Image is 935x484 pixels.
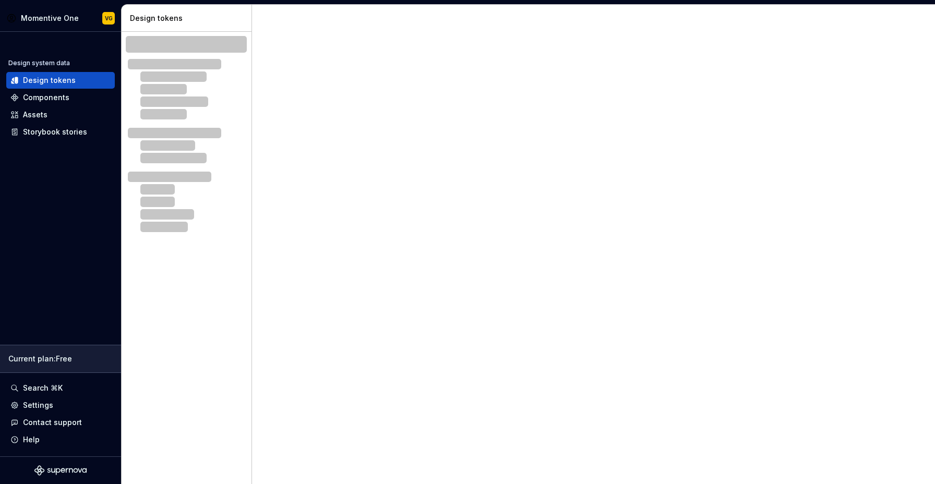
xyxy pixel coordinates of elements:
button: Search ⌘K [6,380,115,396]
div: VG [105,14,113,22]
button: Help [6,431,115,448]
a: Assets [6,106,115,123]
div: Help [23,434,40,445]
div: Design tokens [23,75,76,86]
a: Components [6,89,115,106]
div: Settings [23,400,53,410]
div: Design system data [8,59,70,67]
button: Contact support [6,414,115,431]
div: Storybook stories [23,127,87,137]
div: Search ⌘K [23,383,63,393]
div: Design tokens [130,13,247,23]
a: Design tokens [6,72,115,89]
button: Momentive OneVG [2,7,119,29]
div: Momentive One [21,13,79,23]
div: Contact support [23,417,82,428]
div: Assets [23,110,47,120]
a: Settings [6,397,115,414]
div: Components [23,92,69,103]
a: Storybook stories [6,124,115,140]
div: Current plan : Free [8,354,113,364]
svg: Supernova Logo [34,465,87,476]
